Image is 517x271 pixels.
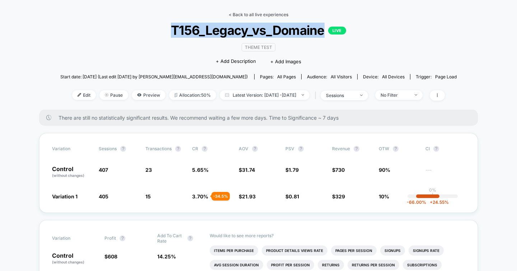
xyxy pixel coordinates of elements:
span: 90% [379,167,390,173]
button: ? [298,146,304,152]
span: $ [104,253,117,259]
span: $ [285,167,299,173]
span: Edit [72,90,96,100]
span: Preview [132,90,166,100]
button: ? [393,146,399,152]
li: Items Per Purchase [210,245,258,256]
span: All Visitors [331,74,352,79]
span: OTW [379,146,418,152]
li: Avg Session Duration [210,260,263,270]
span: 730 [335,167,345,173]
span: Start date: [DATE] (Last edit [DATE] by [PERSON_NAME][EMAIL_ADDRESS][DOMAIN_NAME]) [60,74,248,79]
li: Product Details Views Rate [262,245,327,256]
span: + [430,199,433,205]
span: Allocation: 50% [169,90,216,100]
span: 329 [335,193,345,199]
span: + Add Images [270,59,301,64]
button: ? [202,146,208,152]
span: Page Load [435,74,457,79]
span: (without changes) [52,260,84,264]
span: 15 [145,193,151,199]
span: Pause [99,90,128,100]
div: Audience: [307,74,352,79]
div: sessions [326,93,355,98]
span: --- [425,168,465,178]
li: Returns Per Session [348,260,399,270]
li: Profit Per Session [267,260,314,270]
p: 0% [429,187,436,193]
span: 14.25 % [157,253,176,259]
span: Add To Cart Rate [157,233,184,244]
span: Variation [52,146,92,152]
button: ? [120,146,126,152]
button: ? [252,146,258,152]
span: | [313,90,321,101]
span: Latest Version: [DATE] - [DATE] [220,90,309,100]
span: $ [332,167,345,173]
span: 0.81 [289,193,299,199]
p: Control [52,166,92,178]
div: Pages: [260,74,296,79]
span: $ [285,193,299,199]
span: Theme Test [242,43,275,51]
span: PSV [285,146,294,151]
span: $ [239,193,256,199]
span: Variation [52,233,92,244]
span: CI [425,146,465,152]
div: No Filter [381,92,409,98]
li: Signups Rate [409,245,444,256]
a: < Back to all live experiences [229,12,288,17]
span: (without changes) [52,173,84,178]
span: all pages [277,74,296,79]
p: LIVE [328,27,346,35]
button: ? [120,235,125,241]
span: 608 [108,253,117,259]
span: There are still no statistically significant results. We recommend waiting a few more days . Time... [59,115,464,121]
p: Control [52,253,97,265]
span: Device: [357,74,410,79]
span: 31.74 [242,167,255,173]
span: $ [332,193,345,199]
img: calendar [225,93,229,97]
span: T156_Legacy_vs_Domaine [80,23,437,38]
span: all devices [382,74,405,79]
button: ? [187,235,193,241]
span: 24.55 % [426,199,449,205]
img: end [302,94,304,96]
li: Signups [380,245,405,256]
div: - 34.5 % [211,192,230,201]
li: Pages Per Session [331,245,377,256]
img: end [360,95,363,96]
img: end [105,93,108,97]
span: 5.65 % [192,167,209,173]
span: -66.00 % [407,199,426,205]
span: 1.79 [289,167,299,173]
span: $ [239,167,255,173]
span: Sessions [99,146,117,151]
span: 10% [379,193,389,199]
li: Subscriptions [403,260,442,270]
p: Would like to see more reports? [210,233,465,238]
p: | [432,193,433,198]
span: 21.93 [242,193,256,199]
span: 407 [99,167,108,173]
span: + Add Description [216,58,256,65]
span: CR [192,146,198,151]
span: 405 [99,193,108,199]
button: ? [175,146,181,152]
img: rebalance [174,93,177,97]
div: Trigger: [416,74,457,79]
img: edit [78,93,81,97]
span: Variation 1 [52,193,78,199]
span: Transactions [145,146,172,151]
button: ? [354,146,359,152]
span: Profit [104,235,116,241]
li: Returns [318,260,344,270]
span: Revenue [332,146,350,151]
button: ? [433,146,439,152]
span: 3.70 % [192,193,208,199]
span: 23 [145,167,152,173]
span: AOV [239,146,248,151]
img: end [415,94,417,96]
